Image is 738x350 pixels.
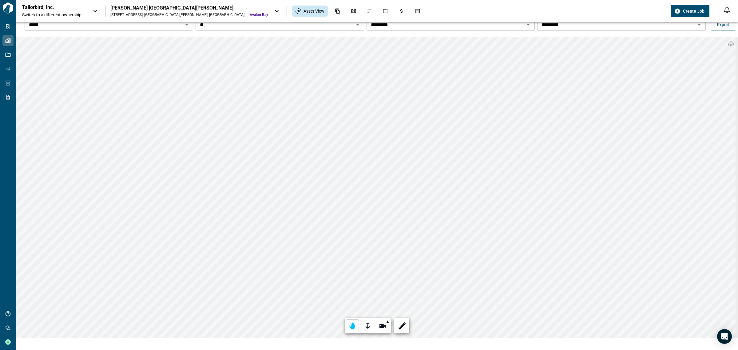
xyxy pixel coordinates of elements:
[22,4,77,10] p: Tailorbird, Inc.
[292,6,328,17] div: Asset View
[250,12,268,17] span: Avalon Bay
[524,20,533,29] button: Open
[411,6,424,16] div: Takeoff Center
[717,22,730,28] span: Export
[671,5,709,17] button: Create Job
[395,6,408,16] div: Budgets
[110,5,268,11] div: [PERSON_NAME] [GEOGRAPHIC_DATA][PERSON_NAME]
[363,6,376,16] div: Issues & Info
[683,8,704,14] span: Create Job
[379,6,392,16] div: Jobs
[347,6,360,16] div: Photos
[711,18,736,31] button: Export
[331,6,344,16] div: Documents
[695,20,704,29] button: Open
[717,329,732,344] div: Open Intercom Messenger
[22,12,87,18] span: Switch to a different ownership
[182,20,191,29] button: Open
[353,20,362,29] button: Open
[110,12,244,17] div: [STREET_ADDRESS] , [GEOGRAPHIC_DATA][PERSON_NAME] , [GEOGRAPHIC_DATA]
[722,5,732,15] button: Open notification feed
[304,8,324,14] span: Asset View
